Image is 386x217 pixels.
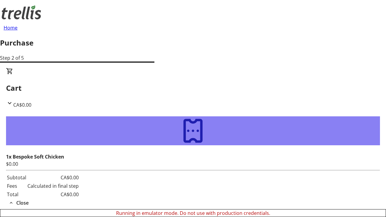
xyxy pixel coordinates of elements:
[6,108,380,207] div: CartCA$0.00
[13,102,31,108] span: CA$0.00
[6,160,380,168] div: $0.00
[6,68,380,108] div: CartCA$0.00
[6,153,64,160] strong: 1x Bespoke Soft Chicken
[7,190,27,198] td: Total
[27,182,79,190] td: Calculated in final step
[27,190,79,198] td: CA$0.00
[7,174,27,181] td: Subtotal
[6,83,380,93] h2: Cart
[16,199,29,206] span: Close
[6,199,31,206] button: Close
[7,182,27,190] td: Fees
[27,174,79,181] td: CA$0.00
